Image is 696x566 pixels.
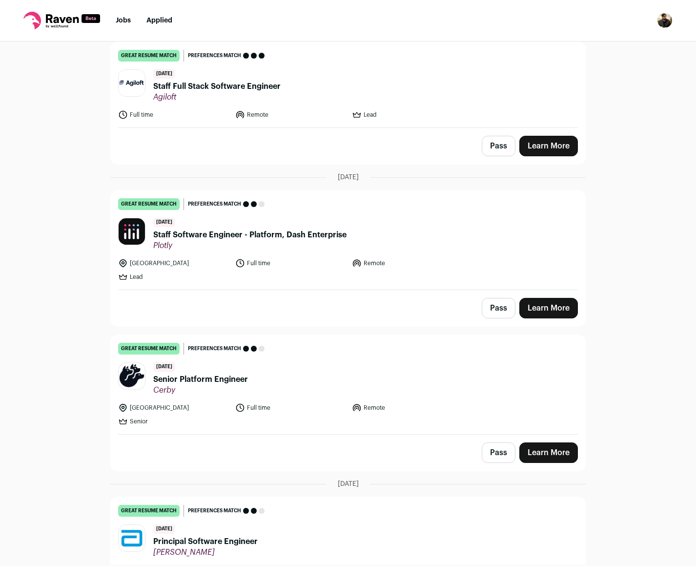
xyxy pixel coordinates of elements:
li: Full time [235,258,347,268]
span: Preferences match [188,506,241,516]
img: 15893041-medium_jpg [657,13,673,28]
span: Senior Platform Engineer [153,374,248,385]
li: [GEOGRAPHIC_DATA] [118,258,229,268]
div: great resume match [118,505,180,517]
span: Plotly [153,241,347,251]
li: Remote [352,403,463,413]
span: Preferences match [188,344,241,354]
a: Learn More [519,298,578,318]
div: great resume match [118,198,180,210]
li: Senior [118,417,229,426]
span: Agiloft [153,92,281,102]
span: [DATE] [153,524,175,534]
span: Preferences match [188,51,241,61]
span: Cerby [153,385,248,395]
button: Pass [482,442,515,463]
span: [DATE] [338,479,359,489]
span: [DATE] [153,218,175,227]
a: great resume match Preferences match [DATE] Staff Full Stack Software Engineer Agiloft Full time ... [110,42,586,127]
a: Learn More [519,442,578,463]
li: Remote [352,258,463,268]
div: great resume match [118,50,180,62]
span: [PERSON_NAME] [153,547,258,557]
a: great resume match Preferences match [DATE] Senior Platform Engineer Cerby [GEOGRAPHIC_DATA] Full... [110,335,586,434]
li: Lead [118,272,229,282]
li: Full time [118,110,229,120]
img: cf0838c98d3ef2568c07768e40122c08ae4db567c52e17e2cbe9f3ba7ea046a0.jpg [119,70,145,96]
a: great resume match Preferences match [DATE] Staff Software Engineer - Platform, Dash Enterprise P... [110,190,586,290]
span: [DATE] [338,172,359,182]
div: great resume match [118,343,180,355]
a: Applied [146,17,172,24]
li: Full time [235,403,347,413]
img: 1c52b4a5b09674e64a04e39f02ef6f7b72e596941c68d37144684350065cd016.png [119,363,145,389]
img: 06f74411b9e701be305224a946912b67eddabdd55eef549405e6f2c311a6b78a.jpg [119,525,145,551]
button: Open dropdown [657,13,673,28]
li: Remote [235,110,347,120]
span: Staff Software Engineer - Platform, Dash Enterprise [153,229,347,241]
li: Lead [352,110,463,120]
span: Preferences match [188,199,241,209]
span: Principal Software Engineer [153,536,258,547]
a: Jobs [116,17,131,24]
button: Pass [482,298,515,318]
span: [DATE] [153,362,175,372]
img: 820b6fdaeb8f20be3b899f422f8a0cc1c03085ea2a7f3215edbbcb682b383da1.png [119,218,145,245]
span: Staff Full Stack Software Engineer [153,81,281,92]
li: [GEOGRAPHIC_DATA] [118,403,229,413]
span: [DATE] [153,69,175,79]
button: Pass [482,136,515,156]
a: Learn More [519,136,578,156]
